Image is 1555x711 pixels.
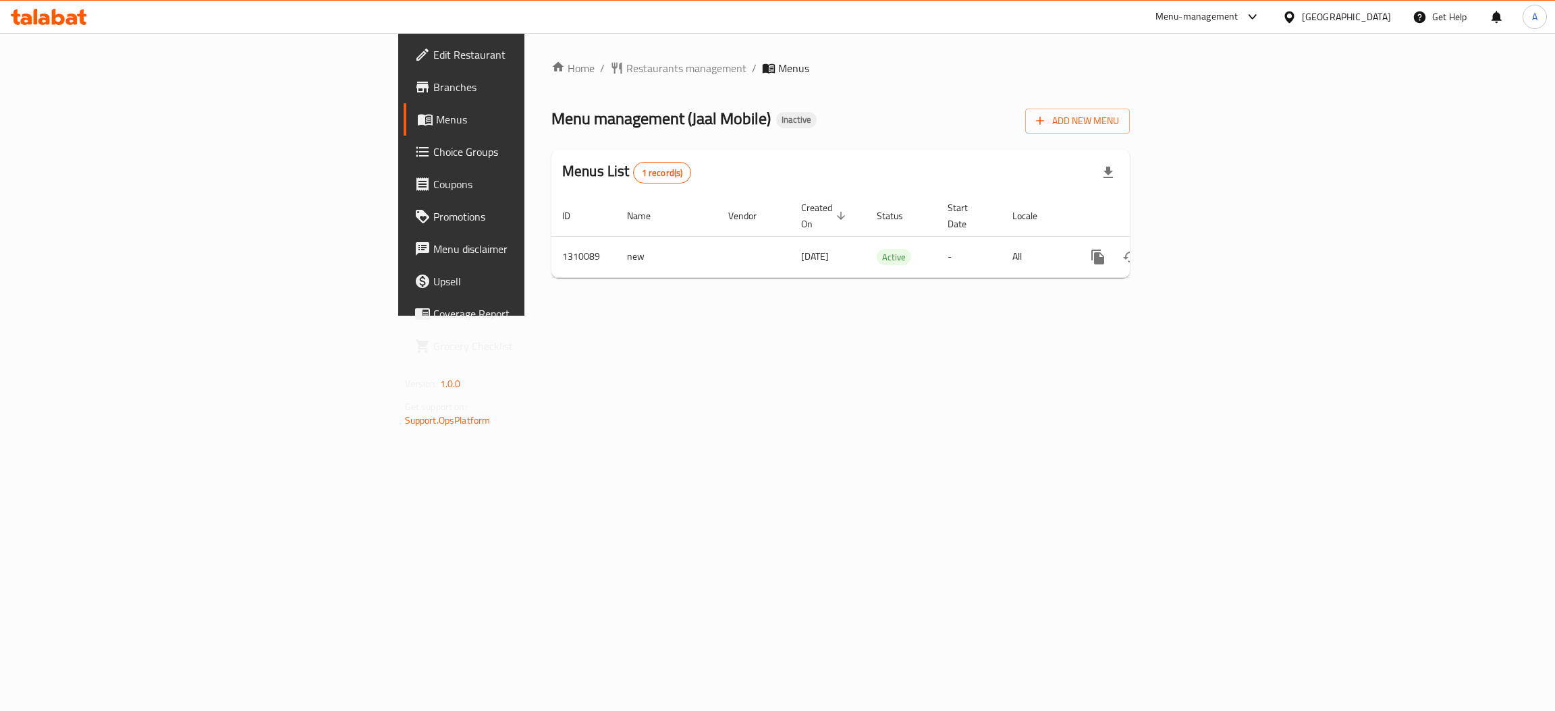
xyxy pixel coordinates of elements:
a: Promotions [404,200,658,233]
span: Promotions [433,208,647,225]
span: Edit Restaurant [433,47,647,63]
span: Coupons [433,176,647,192]
div: Export file [1092,157,1124,189]
nav: breadcrumb [551,60,1130,76]
th: Actions [1071,196,1222,237]
a: Choice Groups [404,136,658,168]
span: Name [627,208,668,224]
div: Total records count [633,162,692,183]
span: Menu disclaimer [433,241,647,257]
span: Upsell [433,273,647,289]
div: Active [877,249,911,265]
a: Coverage Report [404,297,658,330]
table: enhanced table [551,196,1222,278]
span: Version: [405,375,438,393]
span: Start Date [948,200,985,232]
a: Upsell [404,265,658,297]
span: Grocery Checklist [433,338,647,354]
span: ID [562,208,588,224]
a: Restaurants management [610,60,746,76]
span: A [1532,9,1537,24]
a: Menu disclaimer [404,233,658,265]
span: Branches [433,79,647,95]
button: Change Status [1114,241,1147,273]
a: Support.OpsPlatform [405,411,491,429]
h2: Menus List [562,161,691,183]
li: / [752,60,757,76]
span: Vendor [728,208,774,224]
div: Menu-management [1155,9,1238,25]
span: Coverage Report [433,306,647,322]
span: Inactive [776,114,817,125]
span: 1 record(s) [634,167,691,179]
button: more [1082,241,1114,273]
span: Get support on: [405,398,467,416]
span: Menus [436,111,647,127]
a: Grocery Checklist [404,330,658,362]
a: Branches [404,71,658,103]
span: Menu management ( Jaal Mobile ) [551,103,771,134]
a: Coupons [404,168,658,200]
button: Add New Menu [1025,109,1130,134]
span: Restaurants management [626,60,746,76]
span: 1.0.0 [440,375,461,393]
div: [GEOGRAPHIC_DATA] [1302,9,1391,24]
span: Status [877,208,921,224]
td: new [616,236,717,277]
span: Created On [801,200,850,232]
span: Add New Menu [1036,113,1119,130]
div: Inactive [776,112,817,128]
a: Menus [404,103,658,136]
span: Choice Groups [433,144,647,160]
td: All [1002,236,1071,277]
a: Edit Restaurant [404,38,658,71]
span: Menus [778,60,809,76]
span: Active [877,250,911,265]
span: [DATE] [801,248,829,265]
span: Locale [1012,208,1055,224]
td: - [937,236,1002,277]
